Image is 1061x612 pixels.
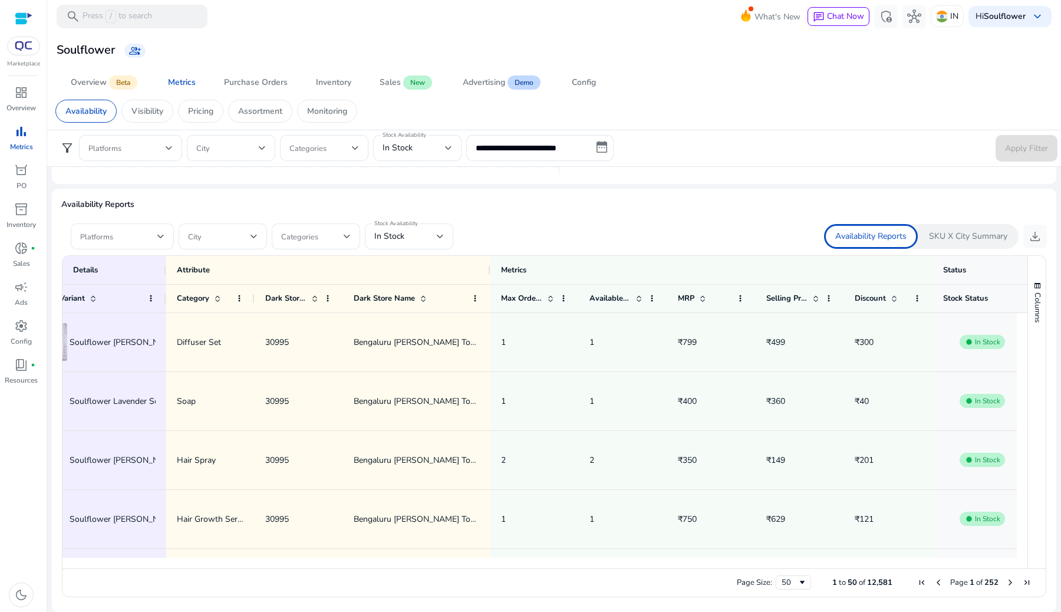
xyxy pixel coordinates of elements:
[83,10,152,23] p: Press to search
[177,455,216,466] span: Hair Spray
[265,396,289,407] span: 30995
[855,396,869,407] span: ₹40
[855,293,886,304] span: Discount
[380,78,401,87] div: Sales
[766,337,785,348] span: ₹499
[14,124,28,139] span: bar_chart
[501,293,542,304] span: Max Order Qty.
[73,265,98,275] span: Details
[168,78,196,87] div: Metrics
[678,293,694,304] span: MRP
[11,336,32,347] p: Config
[307,105,347,117] p: Monitoring
[177,265,210,275] span: Attribute
[109,75,137,90] span: Beta
[60,141,74,155] span: filter_alt
[976,12,1026,21] p: Hi
[766,293,808,304] span: Selling Price
[970,577,974,588] span: 1
[964,514,974,524] span: fiber_manual_record
[855,455,874,466] span: ₹201
[14,358,28,372] span: book_4
[354,396,504,407] span: Bengaluru [PERSON_NAME] Town ES43
[14,588,28,602] span: dark_mode
[907,9,921,24] span: hub
[6,219,36,230] p: Inventory
[589,337,594,348] span: 1
[383,142,413,153] span: In Stock
[874,5,898,28] button: admin_panel_settings
[5,375,38,386] p: Resources
[354,293,415,304] span: Dark Store Name
[929,231,1007,242] p: SKU X City Summary
[936,11,948,22] img: in.svg
[463,78,505,87] div: Advertising
[934,578,943,587] div: Previous Page
[776,575,811,590] div: Page Size
[14,241,28,255] span: donut_small
[855,337,874,348] span: ₹300
[950,6,958,27] p: IN
[678,396,697,407] span: ₹400
[501,337,506,348] span: 1
[354,337,504,348] span: Bengaluru [PERSON_NAME] Town ES43
[10,142,33,152] p: Metrics
[943,293,988,304] span: Stock Status
[6,103,36,113] p: Overview
[316,78,351,87] div: Inventory
[984,11,1026,22] b: Soulflower
[766,455,785,466] span: ₹149
[70,507,319,531] span: Soulflower [PERSON_NAME] Redensyl Hair Growth Serum - 30 ml
[224,78,288,87] div: Purchase Orders
[766,514,785,525] span: ₹629
[124,44,146,58] a: group_add
[508,75,541,90] span: Demo
[964,337,974,347] span: fiber_manual_record
[827,11,864,22] span: Chat Now
[1006,578,1015,587] div: Next Page
[129,45,141,57] span: group_add
[501,396,506,407] span: 1
[855,514,874,525] span: ₹121
[984,577,999,588] span: 252
[813,11,825,23] span: chat
[383,131,426,139] mat-label: Stock Availability
[66,9,80,24] span: search
[70,448,347,472] span: Soulflower [PERSON_NAME] Water Hair Spray with Cooling Mint - 100 ml
[14,280,28,294] span: campaign
[859,577,865,588] span: of
[15,297,28,308] p: Ads
[265,455,289,466] span: 30995
[61,198,1047,210] p: Availability Reports
[14,319,28,333] span: settings
[839,577,846,588] span: to
[13,41,34,51] img: QC-logo.svg
[71,78,107,87] div: Overview
[374,219,418,228] mat-label: Stock Availability
[832,577,837,588] span: 1
[975,337,1000,347] span: In Stock
[678,337,697,348] span: ₹799
[265,293,307,304] span: Dark Store ID
[975,514,1000,524] span: In Stock
[65,105,107,117] p: Availability
[1032,292,1043,323] span: Columns
[106,10,116,23] span: /
[177,293,209,304] span: Category
[14,163,28,177] span: orders
[572,78,596,87] div: Config
[964,455,974,465] span: fiber_manual_record
[1030,9,1044,24] span: keyboard_arrow_down
[917,578,927,587] div: First Page
[501,455,506,466] span: 2
[14,85,28,100] span: dashboard
[131,105,163,117] p: Visibility
[589,455,594,466] span: 2
[1023,225,1047,248] button: download
[31,363,35,367] span: fiber_manual_record
[848,577,857,588] span: 50
[1022,578,1032,587] div: Last Page
[678,514,697,525] span: ₹750
[964,396,974,406] span: fiber_manual_record
[501,265,526,275] span: Metrics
